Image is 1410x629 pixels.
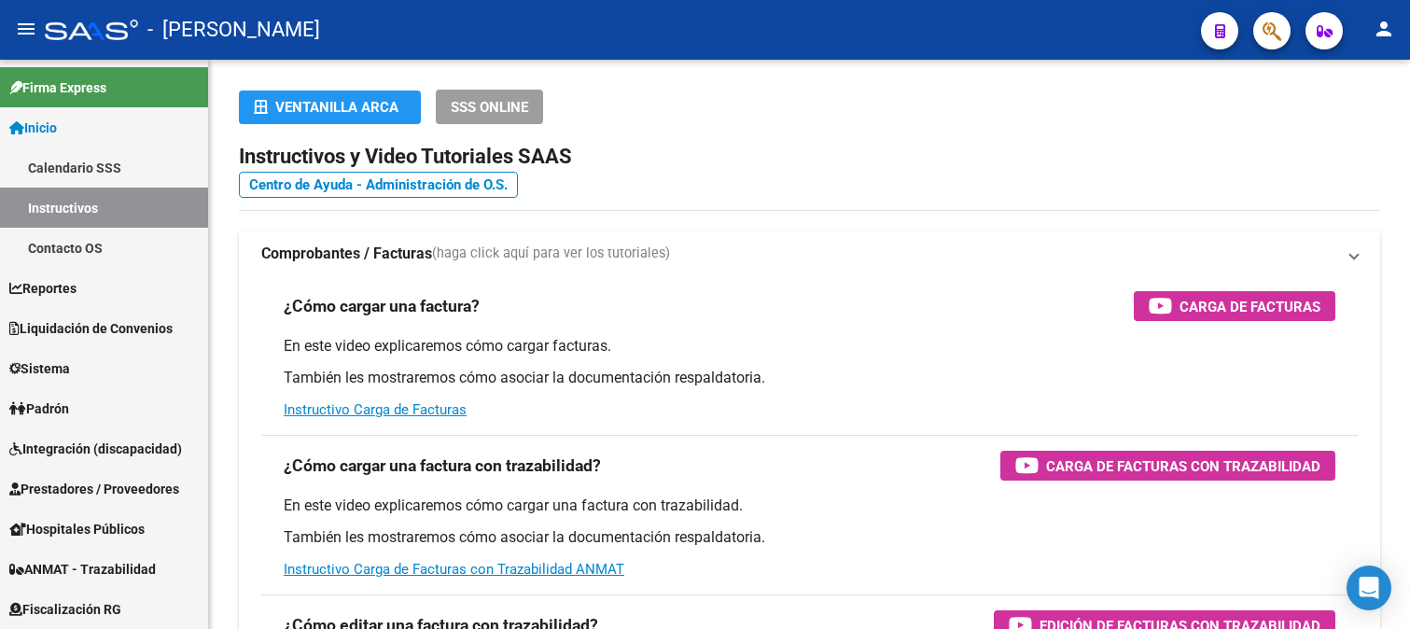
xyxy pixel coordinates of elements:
mat-icon: menu [15,18,37,40]
span: Liquidación de Convenios [9,318,173,339]
h3: ¿Cómo cargar una factura con trazabilidad? [284,453,601,479]
button: Carga de Facturas [1134,291,1335,321]
mat-icon: person [1373,18,1395,40]
mat-expansion-panel-header: Comprobantes / Facturas(haga click aquí para ver los tutoriales) [239,231,1380,276]
span: SSS ONLINE [451,99,528,116]
strong: Comprobantes / Facturas [261,244,432,264]
span: ANMAT - Trazabilidad [9,559,156,580]
span: Prestadores / Proveedores [9,479,179,499]
div: Ventanilla ARCA [254,91,406,124]
h3: ¿Cómo cargar una factura? [284,293,480,319]
p: En este video explicaremos cómo cargar facturas. [284,336,1335,356]
span: Sistema [9,358,70,379]
a: Instructivo Carga de Facturas [284,401,467,418]
span: Firma Express [9,77,106,98]
span: Padrón [9,398,69,419]
span: (haga click aquí para ver los tutoriales) [432,244,670,264]
p: También les mostraremos cómo asociar la documentación respaldatoria. [284,368,1335,388]
button: Ventanilla ARCA [239,91,421,124]
p: En este video explicaremos cómo cargar una factura con trazabilidad. [284,496,1335,516]
span: Reportes [9,278,77,299]
span: Inicio [9,118,57,138]
span: Fiscalización RG [9,599,121,620]
span: - [PERSON_NAME] [147,9,320,50]
h2: Instructivos y Video Tutoriales SAAS [239,139,1380,175]
a: Instructivo Carga de Facturas con Trazabilidad ANMAT [284,561,624,578]
p: También les mostraremos cómo asociar la documentación respaldatoria. [284,527,1335,548]
a: Centro de Ayuda - Administración de O.S. [239,172,518,198]
button: SSS ONLINE [436,90,543,124]
span: Carga de Facturas con Trazabilidad [1046,454,1320,478]
div: Open Intercom Messenger [1347,566,1391,610]
span: Carga de Facturas [1180,295,1320,318]
button: Carga de Facturas con Trazabilidad [1000,451,1335,481]
span: Hospitales Públicos [9,519,145,539]
span: Integración (discapacidad) [9,439,182,459]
